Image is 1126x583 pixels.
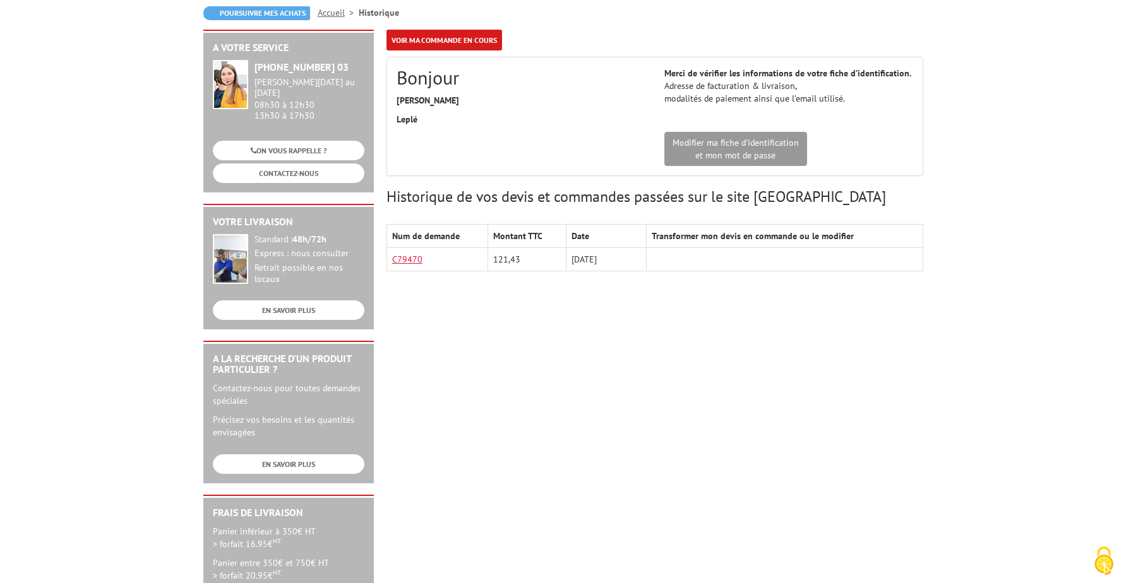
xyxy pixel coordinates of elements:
sup: HT [273,568,281,577]
h3: Historique de vos devis et commandes passées sur le site [GEOGRAPHIC_DATA] [386,189,923,205]
th: Transformer mon devis en commande ou le modifier [647,225,923,248]
strong: Leplé [397,114,417,125]
a: CONTACTEZ-NOUS [213,163,364,183]
li: Historique [359,6,399,19]
h2: A votre service [213,42,364,54]
div: Standard : [255,234,364,245]
a: Modifier ma fiche d'identificationet mon mot de passe [664,132,807,166]
strong: Merci de vérifier les informations de votre fiche d’identification. [664,68,911,79]
td: [DATE] [566,248,646,271]
sup: HT [273,536,281,545]
div: Retrait possible en nos locaux [255,262,364,285]
img: Cookies (fenêtre modale) [1088,545,1120,577]
span: > forfait 16.95€ [213,538,281,550]
p: Panier entre 350€ et 750€ HT [213,556,364,582]
p: Panier inférieur à 350€ HT [213,525,364,550]
th: Date [566,225,646,248]
th: Num de demande [386,225,488,248]
h2: Frais de Livraison [213,507,364,519]
a: C79470 [392,254,422,265]
strong: 48h/72h [292,233,326,245]
div: Express : nous consulter [255,248,364,259]
p: Contactez-nous pour toutes demandes spéciales [213,382,364,407]
a: EN SAVOIR PLUS [213,300,364,320]
div: 08h30 à 12h30 13h30 à 17h30 [255,77,364,121]
h2: Votre livraison [213,216,364,228]
a: EN SAVOIR PLUS [213,454,364,474]
strong: [PHONE_NUMBER] 03 [255,61,349,73]
button: Cookies (fenêtre modale) [1082,540,1126,583]
td: 121,43 [488,248,566,271]
h2: Bonjour [397,67,645,88]
a: ON VOUS RAPPELLE ? [213,141,364,160]
img: widget-livraison.jpg [213,234,248,284]
span: > forfait 20.95€ [213,570,281,581]
strong: [PERSON_NAME] [397,95,459,106]
a: Voir ma commande en cours [386,30,502,50]
th: Montant TTC [488,225,566,248]
h2: A la recherche d'un produit particulier ? [213,353,364,375]
a: Poursuivre mes achats [203,6,310,20]
a: Accueil [318,7,359,18]
img: widget-service.jpg [213,60,248,109]
p: Précisez vos besoins et les quantités envisagées [213,413,364,439]
div: [PERSON_NAME][DATE] au [DATE] [255,77,364,98]
p: Adresse de facturation & livraison, modalités de paiement ainsi que l’email utilisé. [664,67,913,105]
